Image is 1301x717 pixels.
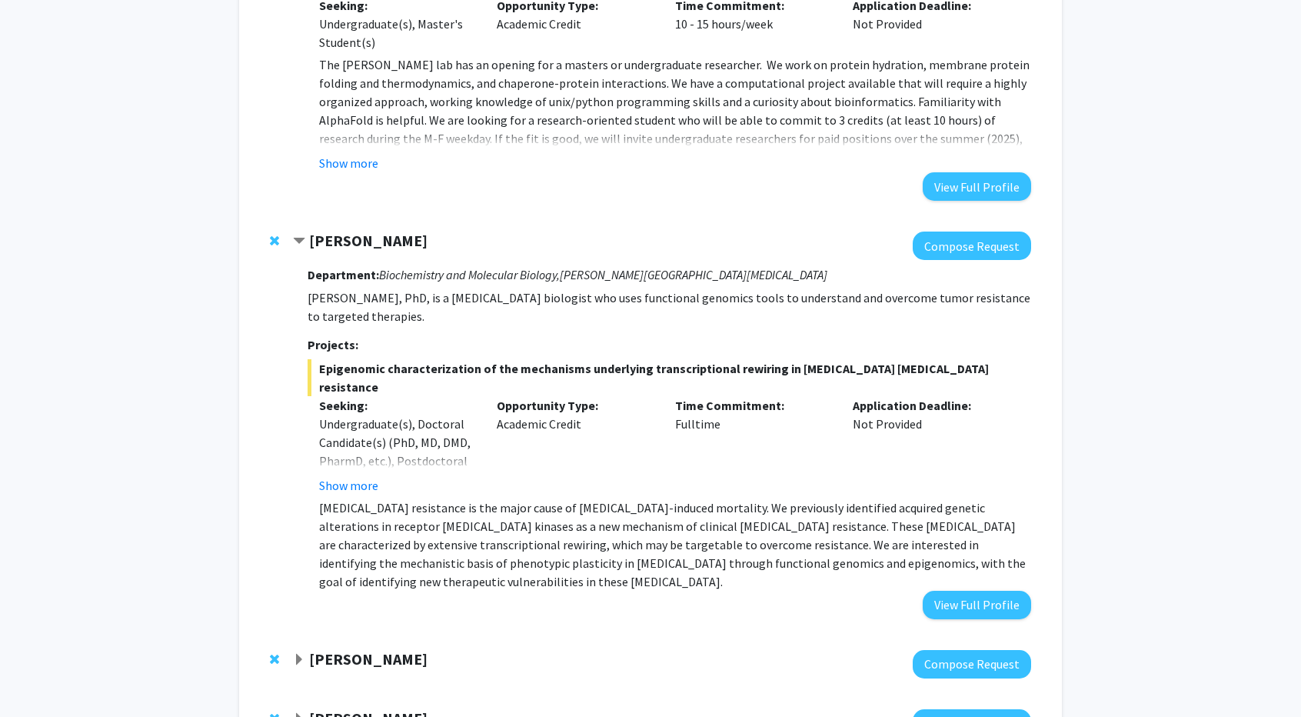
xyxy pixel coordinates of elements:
span: Epigenomic characterization of the mechanisms underlying transcriptional rewiring in [MEDICAL_DAT... [308,359,1031,396]
strong: [PERSON_NAME] [309,649,428,669]
p: Opportunity Type: [497,396,652,415]
i: Biochemistry and Molecular Biology, [379,267,560,282]
button: Show more [319,476,378,495]
span: Remove Utthara Nayar from bookmarks [270,235,279,247]
p: [MEDICAL_DATA] resistance is the major cause of [MEDICAL_DATA]-induced mortality. We previously i... [319,499,1031,591]
button: Compose Request to Utthara Nayar [913,232,1031,260]
strong: Department: [308,267,379,282]
div: Fulltime [664,396,842,495]
p: The [PERSON_NAME] lab has an opening for a masters or undergraduate researcher. We work on protei... [319,55,1031,185]
span: Remove Shinuo Weng from bookmarks [270,653,279,665]
strong: Projects: [308,337,358,352]
button: View Full Profile [923,172,1031,201]
button: Compose Request to Shinuo Weng [913,650,1031,679]
p: [PERSON_NAME], PhD, is a [MEDICAL_DATA] biologist who uses functional genomics tools to understan... [308,288,1031,325]
span: Contract Utthara Nayar Bookmark [293,235,305,248]
button: Show more [319,154,378,172]
div: Not Provided [841,396,1020,495]
iframe: Chat [12,648,65,705]
span: Expand Shinuo Weng Bookmark [293,654,305,666]
button: View Full Profile [923,591,1031,619]
strong: [PERSON_NAME] [309,231,428,250]
div: Undergraduate(s), Doctoral Candidate(s) (PhD, MD, DMD, PharmD, etc.), Postdoctoral Researcher(s) ... [319,415,474,525]
div: Undergraduate(s), Master's Student(s) [319,15,474,52]
i: [PERSON_NAME][GEOGRAPHIC_DATA][MEDICAL_DATA] [560,267,827,282]
p: Seeking: [319,396,474,415]
p: Time Commitment: [675,396,830,415]
p: Application Deadline: [853,396,1008,415]
div: Academic Credit [485,396,664,495]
